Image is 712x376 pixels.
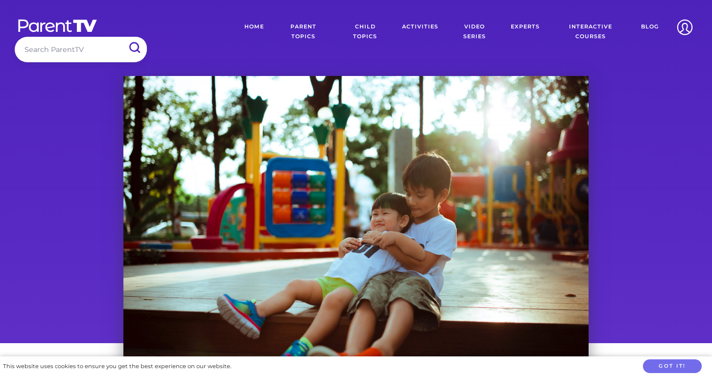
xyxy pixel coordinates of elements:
input: Submit [121,37,147,59]
a: Experts [503,15,547,49]
a: Home [237,15,271,49]
a: Activities [395,15,446,49]
img: Account [672,15,697,40]
a: Interactive Courses [547,15,634,49]
a: Video Series [446,15,503,49]
div: This website uses cookies to ensure you get the best experience on our website. [3,361,231,372]
a: Child Topics [336,15,395,49]
input: Search ParentTV [15,37,147,62]
button: Got it! [643,359,702,374]
a: Parent Topics [271,15,335,49]
img: parenttv-logo-white.4c85aaf.svg [17,19,98,33]
a: Blog [634,15,666,49]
